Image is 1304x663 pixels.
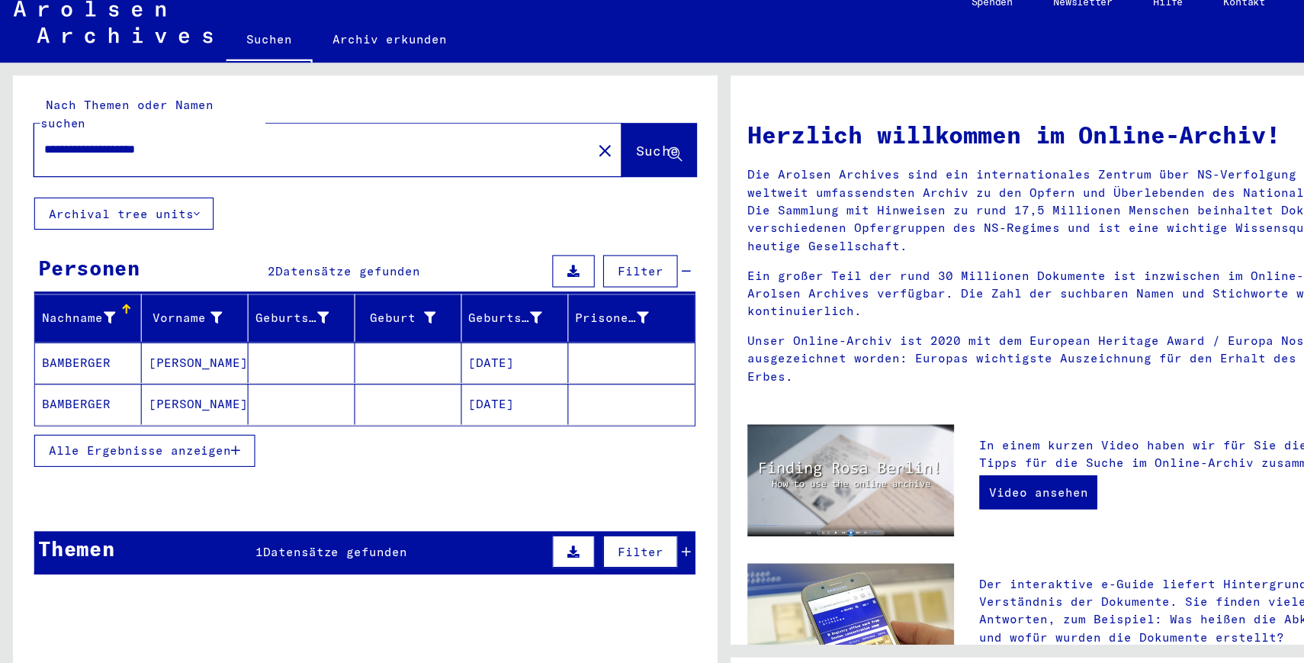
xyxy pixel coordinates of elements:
p: Unser Online-Archiv ist 2020 mit dem European Heritage Award / Europa Nostra Award 2020 ausgezeic... [673,316,1277,364]
div: Geburtsname [230,295,296,311]
span: Filter [556,507,597,520]
div: | [675,613,879,629]
span: Alle Ergebnisse anzeigen [43,416,208,430]
div: Nachname [37,295,104,311]
div: Geburt‏ [326,295,392,311]
mat-header-cell: Geburt‏ [320,282,416,324]
span: DE [1255,14,1272,24]
div: Prisoner # [518,295,584,311]
button: Archival tree units [31,195,192,224]
img: Zustimmung ändern [1238,597,1274,633]
p: Copyright © Arolsen Archives, 2021 [675,629,879,642]
button: Alle Ergebnisse anzeigen [31,408,230,437]
button: Suche [560,128,627,175]
div: Geburtsdatum [422,291,511,315]
button: Filter [543,246,610,275]
mat-cell: [DATE] [416,325,512,362]
div: Themen [34,497,103,524]
a: Datenschutzerklärung [742,613,879,629]
div: Geburtsdatum [422,295,488,311]
mat-header-cell: Geburtsname [223,282,320,324]
mat-header-cell: Geburtsdatum [416,282,512,324]
a: Archiv erkunden [281,34,421,70]
mat-icon: close [535,143,554,162]
button: Filter [543,499,610,528]
span: Datensätze gefunden [236,507,367,520]
button: Clear [529,137,560,167]
mat-cell: [PERSON_NAME] [127,362,223,399]
img: Arolsen_neg.svg [12,18,191,56]
div: Nachname [37,291,127,315]
span: 2 [241,254,248,268]
img: video.jpg [673,399,859,500]
a: Suchen [204,34,281,73]
img: eguide.jpg [673,524,859,649]
span: Datensätze gefunden [248,254,378,268]
mat-cell: BAMBERGER [31,325,127,362]
p: In einem kurzen Video haben wir für Sie die wichtigsten Tipps für die Suche im Online-Archiv zusa... [882,410,1277,442]
div: Geburt‏ [326,291,415,315]
mat-cell: [DATE] [416,362,512,399]
div: Prisoner # [518,291,607,315]
h1: Herzlich willkommen im Online-Archiv! [673,122,1277,154]
mat-cell: BAMBERGER [31,362,127,399]
span: 1 [230,507,236,520]
mat-header-cell: Nachname [31,282,127,324]
p: Ein großer Teil der rund 30 Millionen Dokumente ist inzwischen im Online-Archiv der Arolsen Archi... [673,257,1277,305]
div: Personen [34,244,126,272]
p: Der interaktive e-Guide liefert Hintergrundwissen zum Verständnis der Dokumente. Sie finden viele... [882,535,1277,599]
mat-header-cell: Vorname [127,282,223,324]
div: Zustimmung ändern [1237,596,1273,632]
mat-header-cell: Prisoner # [512,282,625,324]
div: Vorname [133,295,200,311]
a: Impressum [675,613,735,629]
img: yv_logo.png [1225,608,1282,646]
p: Die Arolsen Archives sind ein internationales Zentrum über NS-Verfolgung mit dem weltweit umfasse... [673,166,1277,246]
p: wurden entwickelt in Partnerschaft mit [981,627,1190,641]
span: Filter [556,254,597,268]
div: Vorname [133,291,223,315]
mat-label: Nach Themen oder Namen suchen [36,105,192,134]
a: Video ansehen [882,445,988,475]
span: Suche [573,145,611,160]
div: Geburtsname [230,291,319,315]
mat-cell: [PERSON_NAME] [127,325,223,362]
p: Die Arolsen Archives Online-Collections [981,613,1190,627]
